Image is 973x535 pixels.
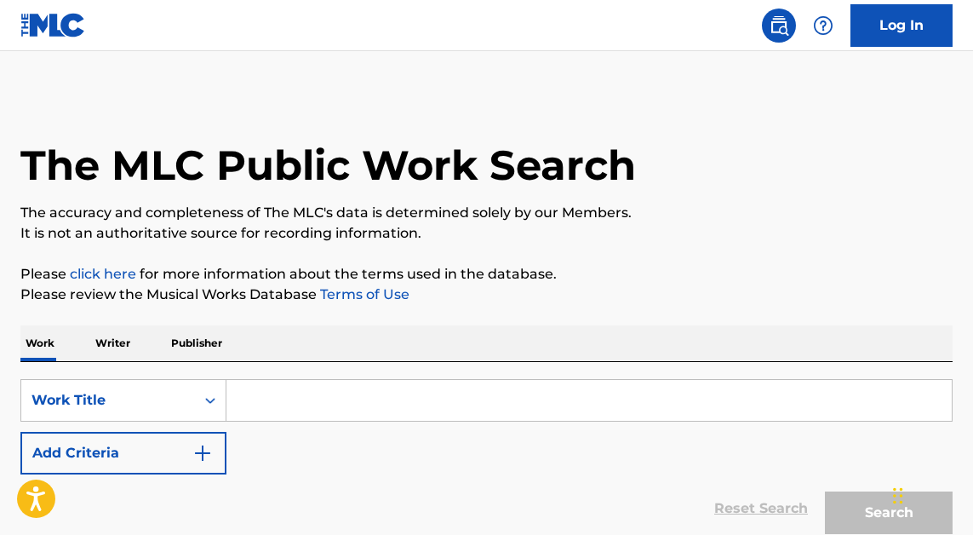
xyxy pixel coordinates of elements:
[166,325,227,361] p: Publisher
[850,4,953,47] a: Log In
[317,286,409,302] a: Terms of Use
[20,223,953,244] p: It is not an authoritative source for recording information.
[70,266,136,282] a: click here
[20,140,636,191] h1: The MLC Public Work Search
[893,470,903,521] div: Drag
[20,264,953,285] p: Please for more information about the terms used in the database.
[31,390,185,411] div: Work Title
[769,15,789,36] img: search
[20,13,86,37] img: MLC Logo
[192,443,213,463] img: 9d2ae6d4665cec9f34b9.svg
[20,285,953,305] p: Please review the Musical Works Database
[806,9,840,43] div: Help
[90,325,135,361] p: Writer
[813,15,833,36] img: help
[762,9,796,43] a: Public Search
[20,203,953,223] p: The accuracy and completeness of The MLC's data is determined solely by our Members.
[20,432,226,475] button: Add Criteria
[888,453,973,535] iframe: Chat Widget
[20,325,60,361] p: Work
